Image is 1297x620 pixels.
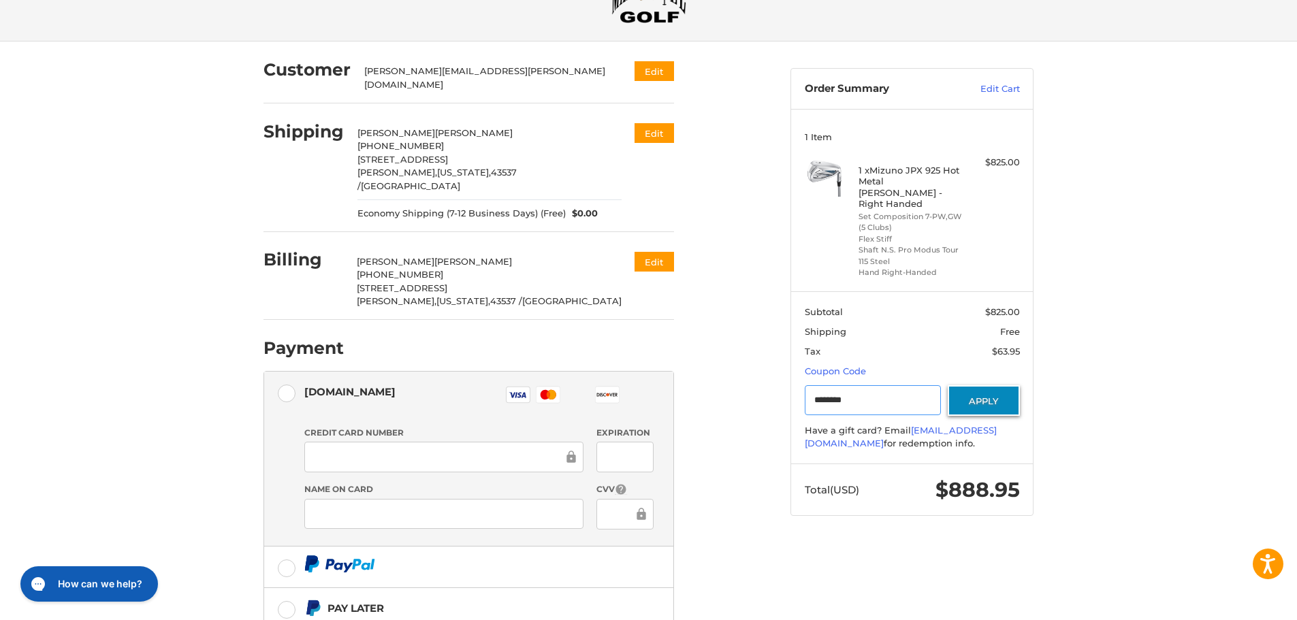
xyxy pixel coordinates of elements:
span: Total (USD) [805,483,859,496]
span: Economy Shipping (7-12 Business Days) (Free) [357,207,566,221]
a: Edit Cart [951,82,1020,96]
img: Pay Later icon [304,600,321,617]
span: Free [1000,326,1020,337]
span: 43537 / [490,295,522,306]
span: [PHONE_NUMBER] [357,140,444,151]
h4: 1 x Mizuno JPX 925 Hot Metal [PERSON_NAME] - Right Handed [859,165,963,209]
div: Pay Later [327,597,588,619]
h3: 1 Item [805,131,1020,142]
label: Expiration [596,427,653,439]
a: Coupon Code [805,365,866,376]
span: [PERSON_NAME] [357,127,435,138]
h2: Payment [263,338,344,359]
button: Apply [948,385,1020,416]
label: Name on Card [304,483,583,495]
label: Credit Card Number [304,427,583,439]
span: [PERSON_NAME], [357,167,437,178]
span: $825.00 [985,306,1020,317]
span: [PERSON_NAME] [434,256,512,267]
label: CVV [596,483,653,496]
span: [PERSON_NAME] [357,256,434,267]
span: Subtotal [805,306,843,317]
iframe: Gorgias live chat messenger [14,561,162,606]
h3: Order Summary [805,82,951,96]
div: [PERSON_NAME][EMAIL_ADDRESS][PERSON_NAME][DOMAIN_NAME] [364,65,609,91]
span: [US_STATE], [436,295,490,306]
div: [DOMAIN_NAME] [304,380,396,403]
h2: Customer [263,59,351,80]
span: $888.95 [935,477,1020,502]
img: PayPal icon [304,555,375,572]
span: [STREET_ADDRESS] [357,282,447,293]
h2: Billing [263,249,343,270]
span: [PHONE_NUMBER] [357,269,443,280]
span: $63.95 [992,346,1020,357]
span: [PERSON_NAME] [435,127,513,138]
span: [GEOGRAPHIC_DATA] [361,180,460,191]
span: [PERSON_NAME], [357,295,436,306]
li: Hand Right-Handed [859,267,963,278]
input: Gift Certificate or Coupon Code [805,385,942,416]
li: Flex Stiff [859,233,963,245]
div: Have a gift card? Email for redemption info. [805,424,1020,451]
button: Edit [635,123,674,143]
li: Shaft N.S. Pro Modus Tour 115 Steel [859,244,963,267]
span: [GEOGRAPHIC_DATA] [522,295,622,306]
button: Edit [635,252,674,272]
li: Set Composition 7-PW,GW (5 Clubs) [859,211,963,233]
span: [US_STATE], [437,167,491,178]
span: 43537 / [357,167,517,191]
h2: Shipping [263,121,344,142]
span: Shipping [805,326,846,337]
div: $825.00 [966,156,1020,169]
span: Tax [805,346,820,357]
span: $0.00 [566,207,598,221]
button: Edit [635,61,674,81]
span: [STREET_ADDRESS] [357,154,448,165]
